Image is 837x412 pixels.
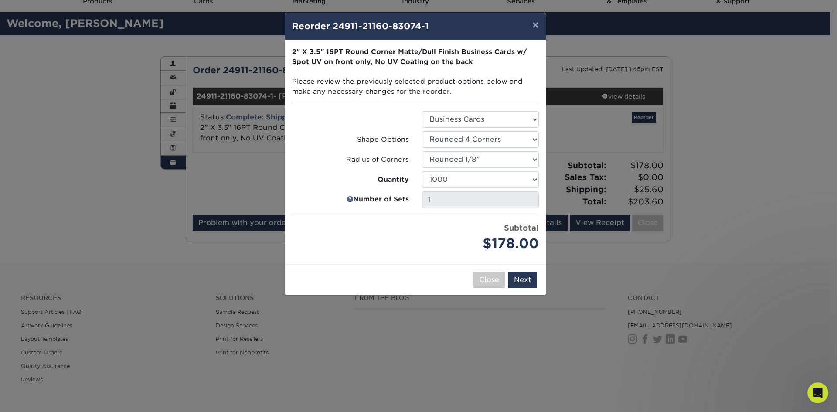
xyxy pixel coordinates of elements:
[422,234,539,254] div: $178.00
[292,20,539,33] h4: Reorder 24911-21160-83074-1
[292,155,409,165] label: Radius of Corners
[292,48,527,66] strong: 2" X 3.5" 16PT Round Corner Matte/Dull Finish Business Cards w/ Spot UV on front only, No UV Coat...
[504,223,539,232] strong: Subtotal
[473,272,505,288] button: Close
[292,135,409,145] label: Shape Options
[525,13,545,37] button: ×
[508,272,537,288] button: Next
[292,47,539,97] p: Please review the previously selected product options below and make any necessary changes for th...
[807,382,828,403] iframe: Intercom live chat
[378,175,409,185] strong: Quantity
[353,195,409,205] strong: Number of Sets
